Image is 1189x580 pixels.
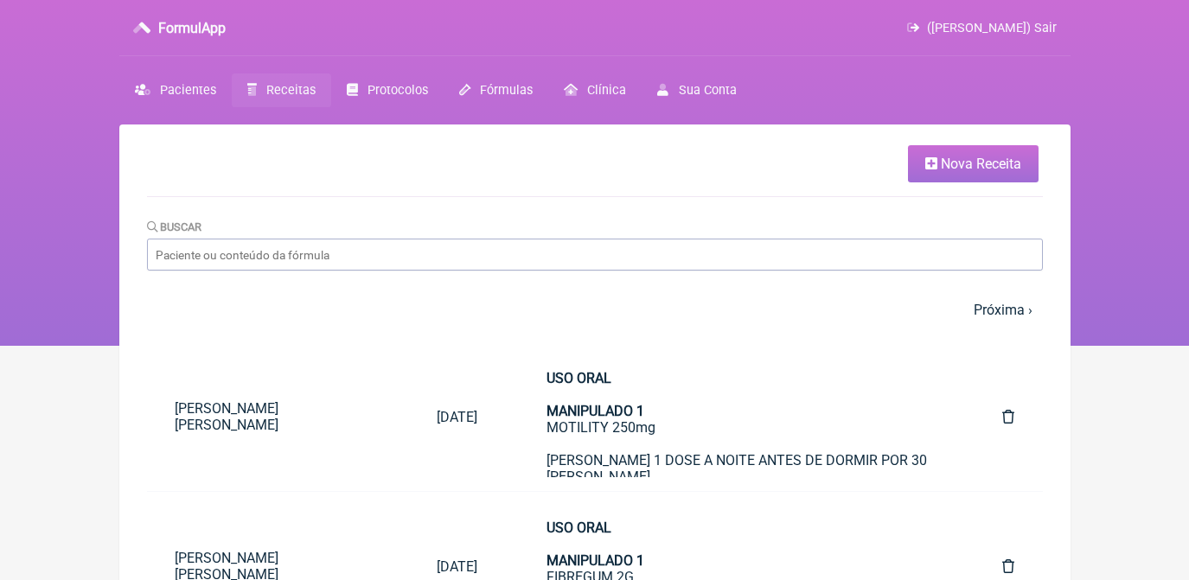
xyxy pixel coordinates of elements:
input: Paciente ou conteúdo da fórmula [147,239,1043,271]
a: Nova Receita [908,145,1039,182]
label: Buscar [147,220,202,233]
a: Receitas [232,73,331,107]
span: Fórmulas [480,83,533,98]
span: Pacientes [160,83,216,98]
a: USO ORALMANIPULADO 1MOTILITY 250mg[PERSON_NAME] 1 DOSE A NOITE ANTES DE DORMIR POR 30 [PERSON_NAM... [519,356,962,477]
a: Próxima › [974,302,1032,318]
strong: USO ORAL MANIPULADO 1 [547,519,644,569]
span: Nova Receita [941,156,1021,172]
a: ([PERSON_NAME]) Sair [907,21,1056,35]
a: Fórmulas [444,73,548,107]
nav: pager [147,291,1043,328]
a: Sua Conta [642,73,751,107]
a: Pacientes [119,73,232,107]
span: Protocolos [368,83,428,98]
a: Clínica [548,73,642,107]
span: Sua Conta [679,83,737,98]
a: Protocolos [331,73,444,107]
strong: USO ORAL MANIPULADO 1 [547,370,644,419]
span: Receitas [266,83,316,98]
span: Clínica [587,83,626,98]
span: ([PERSON_NAME]) Sair [927,21,1057,35]
a: [PERSON_NAME] [PERSON_NAME] [147,386,409,447]
h3: FormulApp [158,20,226,36]
a: [DATE] [409,395,505,439]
